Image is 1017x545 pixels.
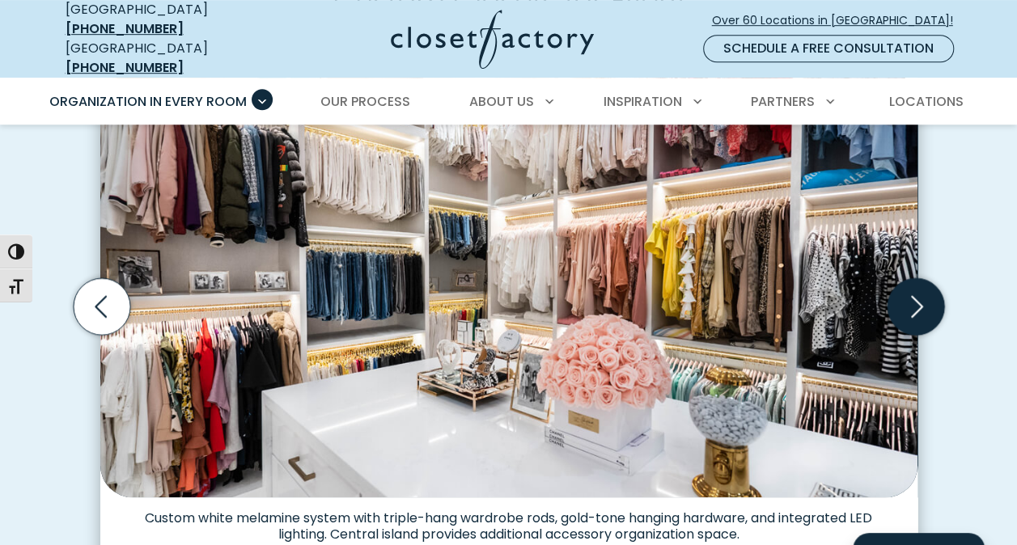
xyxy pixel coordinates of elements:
[469,92,534,111] span: About Us
[604,92,682,111] span: Inspiration
[100,497,917,543] figcaption: Custom white melamine system with triple-hang wardrobe rods, gold-tone hanging hardware, and inte...
[881,272,951,341] button: Next slide
[711,6,967,35] a: Over 60 Locations in [GEOGRAPHIC_DATA]!
[320,92,410,111] span: Our Process
[67,272,137,341] button: Previous slide
[703,35,954,62] a: Schedule a Free Consultation
[66,58,184,77] a: [PHONE_NUMBER]
[49,92,247,111] span: Organization in Every Room
[712,12,966,29] span: Over 60 Locations in [GEOGRAPHIC_DATA]!
[100,71,917,496] img: Custom white melamine system with triple-hang wardrobe rods, gold-tone hanging hardware, and inte...
[66,39,264,78] div: [GEOGRAPHIC_DATA]
[66,19,184,38] a: [PHONE_NUMBER]
[38,79,980,125] nav: Primary Menu
[391,10,594,69] img: Closet Factory Logo
[888,92,963,111] span: Locations
[751,92,815,111] span: Partners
